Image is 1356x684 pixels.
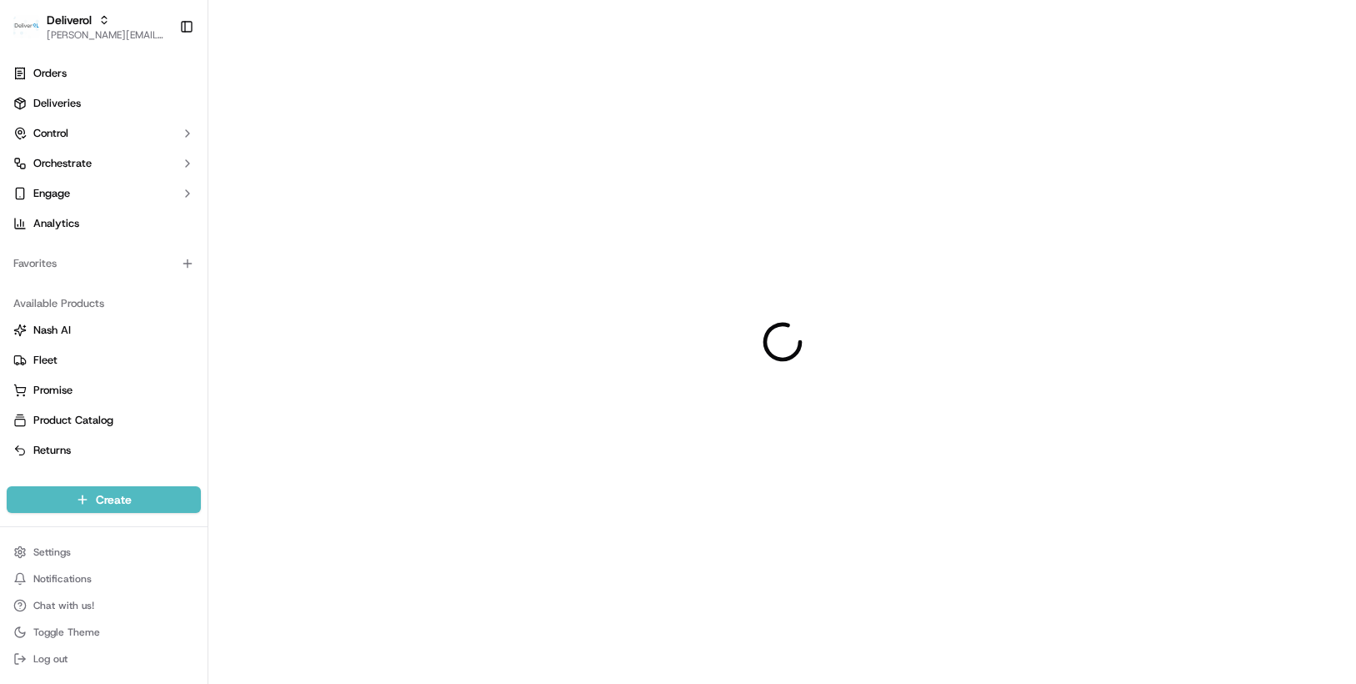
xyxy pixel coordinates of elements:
button: Create [7,486,201,513]
span: Deliveries [33,96,81,111]
button: Deliverol [47,12,92,28]
span: Product Catalog [33,413,113,428]
button: Toggle Theme [7,621,201,644]
a: Fleet [13,353,194,368]
a: Nash AI [13,323,194,338]
img: Deliverol [13,15,40,38]
a: Orders [7,60,201,87]
button: Orchestrate [7,150,201,177]
a: Product Catalog [13,413,194,428]
button: Control [7,120,201,147]
button: Fleet [7,347,201,374]
button: Promise [7,377,201,404]
span: Log out [33,652,68,666]
span: Control [33,126,68,141]
div: Favorites [7,250,201,277]
span: Create [96,491,132,508]
a: Deliveries [7,90,201,117]
button: DeliverolDeliverol[PERSON_NAME][EMAIL_ADDRESS][PERSON_NAME][DOMAIN_NAME] [7,7,173,47]
span: Promise [33,383,73,398]
button: Notifications [7,567,201,591]
span: Chat with us! [33,599,94,612]
button: Log out [7,647,201,671]
span: Returns [33,443,71,458]
span: Settings [33,546,71,559]
a: Promise [13,383,194,398]
button: Product Catalog [7,407,201,434]
span: Nash AI [33,323,71,338]
button: Returns [7,437,201,464]
span: Fleet [33,353,58,368]
span: Analytics [33,216,79,231]
a: Analytics [7,210,201,237]
button: [PERSON_NAME][EMAIL_ADDRESS][PERSON_NAME][DOMAIN_NAME] [47,28,166,42]
button: Engage [7,180,201,207]
a: Returns [13,443,194,458]
div: Available Products [7,290,201,317]
span: Orchestrate [33,156,92,171]
span: Engage [33,186,70,201]
span: Orders [33,66,67,81]
button: Chat with us! [7,594,201,617]
span: Notifications [33,572,92,586]
button: Settings [7,541,201,564]
span: Toggle Theme [33,626,100,639]
button: Nash AI [7,317,201,344]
